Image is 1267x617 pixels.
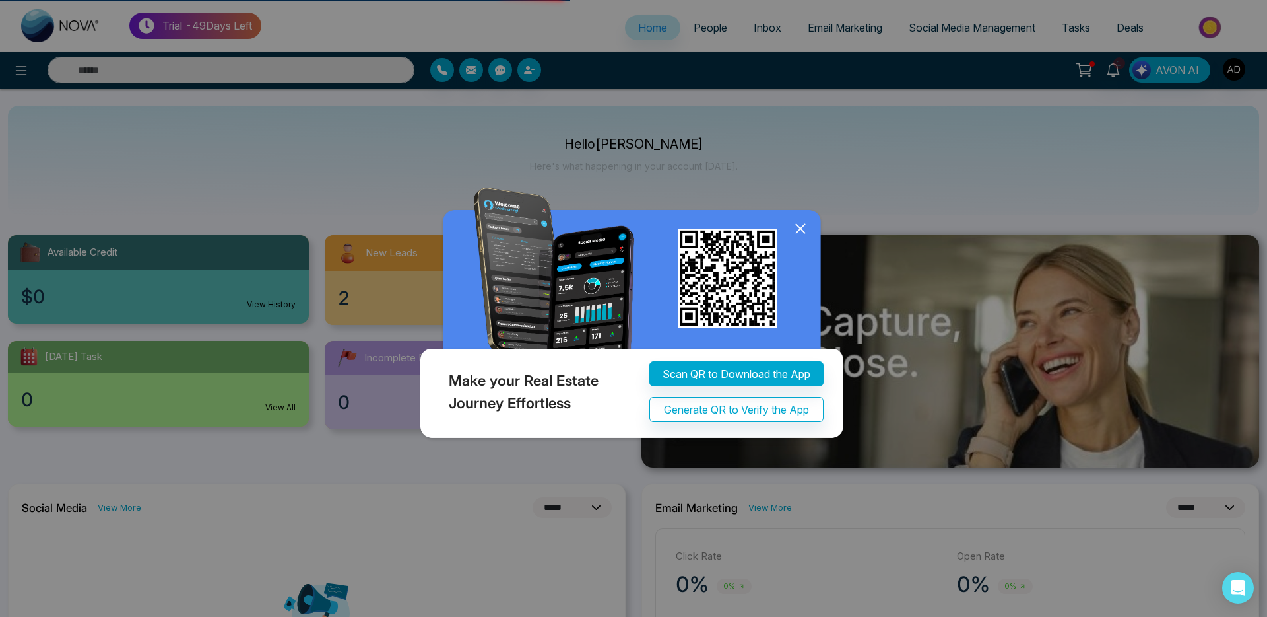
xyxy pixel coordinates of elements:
[649,398,824,423] button: Generate QR to Verify the App
[1222,572,1254,604] div: Open Intercom Messenger
[417,188,850,445] img: QRModal
[678,229,777,328] img: qr_for_download_app.png
[649,362,824,387] button: Scan QR to Download the App
[417,359,633,425] div: Make your Real Estate Journey Effortless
